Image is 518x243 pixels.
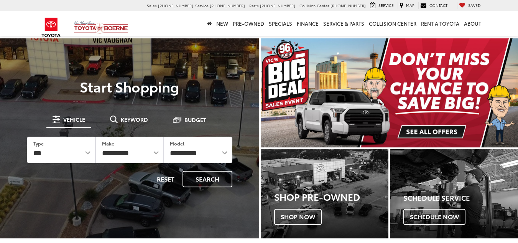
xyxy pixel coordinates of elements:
[170,140,184,147] label: Model
[462,11,483,36] a: About
[214,11,230,36] a: New
[406,2,414,8] span: Map
[63,117,85,122] span: Vehicle
[37,15,66,40] img: Toyota
[403,194,518,202] h4: Schedule Service
[419,11,462,36] a: Rent a Toyota
[260,3,295,8] span: [PHONE_NUMBER]
[299,3,329,8] span: Collision Center
[418,2,449,9] a: Contact
[390,149,518,239] div: Toyota
[398,2,416,9] a: Map
[158,3,193,8] span: [PHONE_NUMBER]
[367,11,419,36] a: Collision Center
[378,2,394,8] span: Service
[102,140,114,147] label: Make
[368,2,396,9] a: Service
[147,3,157,8] span: Sales
[150,171,181,187] button: Reset
[274,192,389,202] h3: Shop Pre-Owned
[184,117,206,122] span: Budget
[33,140,44,147] label: Type
[321,11,367,36] a: Service & Parts: Opens in a new tab
[261,149,389,239] a: Shop Pre-Owned Shop Now
[457,2,483,9] a: My Saved Vehicles
[205,11,214,36] a: Home
[468,2,481,8] span: Saved
[121,117,148,122] span: Keyword
[274,209,322,225] span: Shop Now
[331,3,366,8] span: [PHONE_NUMBER]
[429,2,447,8] span: Contact
[294,11,321,36] a: Finance
[210,3,245,8] span: [PHONE_NUMBER]
[390,149,518,239] a: Schedule Service Schedule Now
[230,11,266,36] a: Pre-Owned
[183,171,232,187] button: Search
[261,149,389,239] div: Toyota
[403,209,465,225] span: Schedule Now
[249,3,259,8] span: Parts
[16,79,243,94] p: Start Shopping
[266,11,294,36] a: Specials
[195,3,209,8] span: Service
[74,21,128,34] img: Vic Vaughan Toyota of Boerne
